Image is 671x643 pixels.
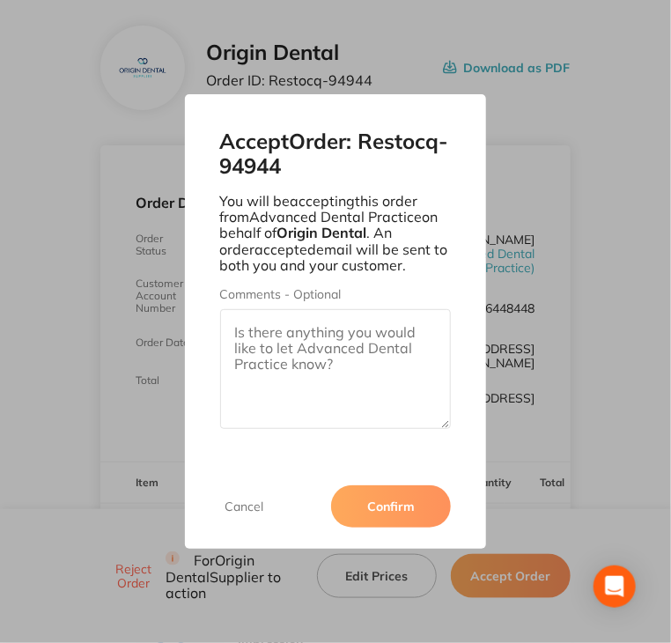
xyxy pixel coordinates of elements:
p: You will be accepting this order from Advanced Dental Practice on behalf of . An order accepted e... [220,193,452,274]
button: Cancel [220,499,269,514]
div: Open Intercom Messenger [594,565,636,608]
b: Origin Dental [277,224,367,241]
label: Comments - Optional [220,287,452,301]
h2: Accept Order: Restocq- 94944 [220,129,452,178]
button: Confirm [331,485,451,528]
